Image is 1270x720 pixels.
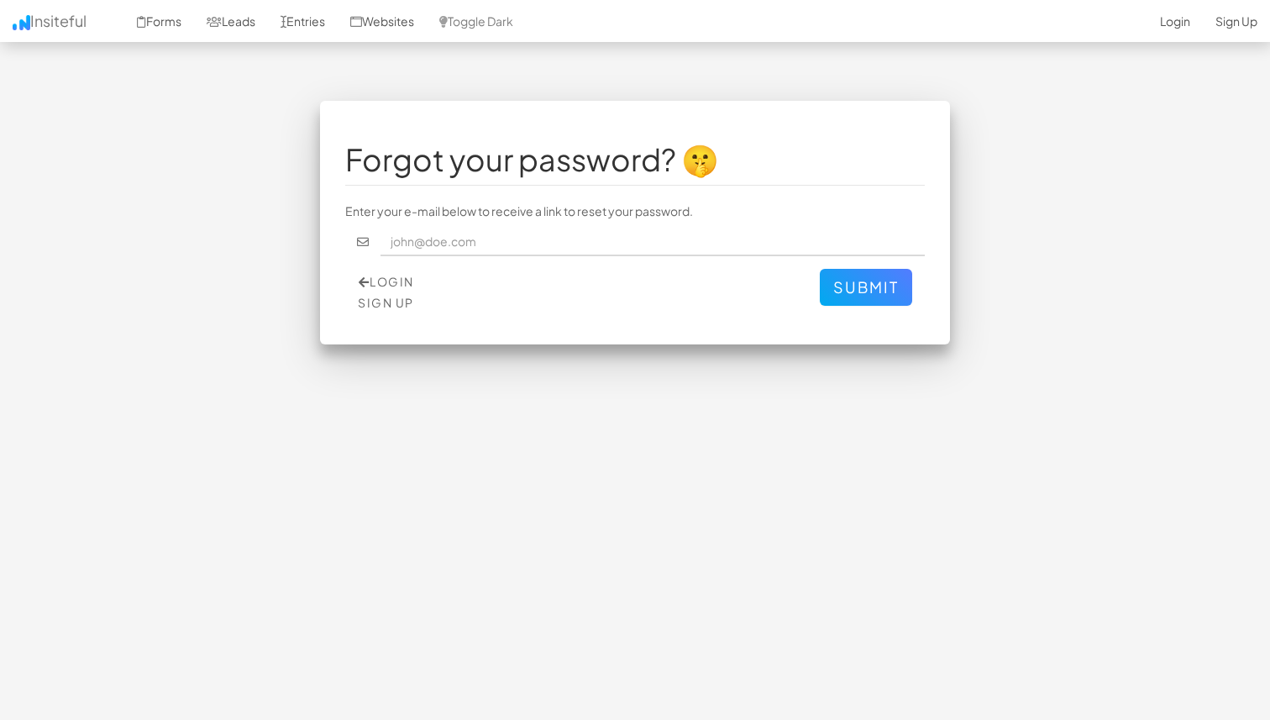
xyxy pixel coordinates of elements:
[358,295,414,310] a: Sign Up
[345,143,925,176] h1: Forgot your password? 🤫
[13,15,30,30] img: icon.png
[345,202,925,219] p: Enter your e-mail below to receive a link to reset your password.
[359,274,414,289] a: Login
[380,228,926,256] input: john@doe.com
[820,269,912,306] button: Submit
